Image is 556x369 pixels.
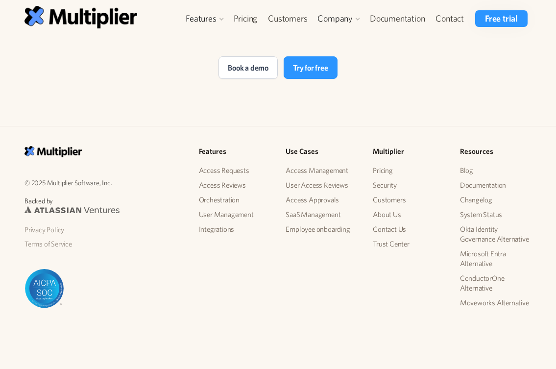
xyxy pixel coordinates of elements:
[286,178,357,193] a: User Access Reviews
[460,178,532,193] a: Documentation
[373,207,444,222] a: About Us
[186,13,216,25] div: Features
[24,222,183,237] a: Privacy Policy
[199,163,270,178] a: Access Requests
[373,193,444,207] a: Customers
[24,196,183,206] p: Backed by
[199,193,270,207] a: Orchestration
[430,10,469,27] a: Contact
[373,146,444,157] h5: Multiplier
[293,62,328,74] div: Try for free
[364,10,430,27] a: Documentation
[373,237,444,251] a: Trust Center
[460,222,532,246] a: Okta Identity Governance Alternative
[286,207,357,222] a: SaaS Management
[286,146,357,157] h5: Use Cases
[373,222,444,237] a: Contact Us
[286,193,357,207] a: Access Approvals
[460,146,532,157] h5: Resources
[475,10,528,27] a: Free trial
[460,271,532,295] a: ConductorOne Alternative
[284,56,338,79] a: Try for free
[181,10,228,27] div: Features
[24,237,183,251] a: Terms of Service
[460,163,532,178] a: Blog
[24,177,183,188] p: © 2025 Multiplier Software, Inc.
[228,62,268,74] div: Book a demo
[263,10,313,27] a: Customers
[218,56,278,79] a: Book a demo
[460,193,532,207] a: Changelog
[460,295,532,310] a: Moveworks Alternative
[286,222,357,237] a: Employee onboarding
[286,163,357,178] a: Access Management
[460,207,532,222] a: System Status
[373,178,444,193] a: Security
[199,207,270,222] a: User Management
[199,178,270,193] a: Access Reviews
[460,246,532,271] a: Microsoft Entra Alternative
[373,163,444,178] a: Pricing
[317,13,353,25] div: Company
[228,10,263,27] a: Pricing
[199,146,270,157] h5: Features
[313,10,364,27] div: Company
[199,222,270,237] a: Integrations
